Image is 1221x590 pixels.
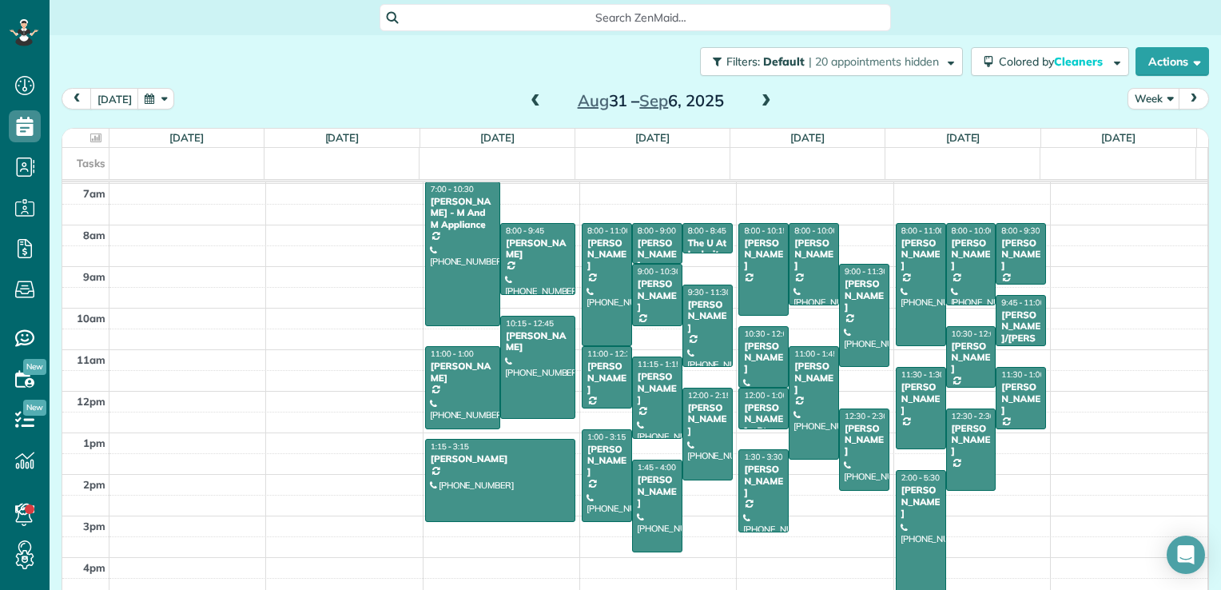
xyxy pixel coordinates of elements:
[83,229,105,241] span: 8am
[635,131,670,144] a: [DATE]
[637,278,678,313] div: [PERSON_NAME]
[587,237,627,272] div: [PERSON_NAME]
[692,47,963,76] a: Filters: Default | 20 appointments hidden
[1000,381,1041,416] div: [PERSON_NAME]
[1001,369,1044,380] span: 11:30 - 1:00
[971,47,1129,76] button: Colored byCleaners
[83,187,105,200] span: 7am
[743,464,784,498] div: [PERSON_NAME]
[901,484,941,519] div: [PERSON_NAME]
[83,270,105,283] span: 9am
[763,54,805,69] span: Default
[578,90,609,110] span: Aug
[794,349,837,359] span: 11:00 - 1:45
[587,361,627,395] div: [PERSON_NAME]
[638,462,676,472] span: 1:45 - 4:00
[637,371,678,405] div: [PERSON_NAME]
[1054,54,1105,69] span: Cleaners
[587,432,626,442] span: 1:00 - 3:15
[700,47,963,76] button: Filters: Default | 20 appointments hidden
[844,278,885,313] div: [PERSON_NAME]
[1101,131,1135,144] a: [DATE]
[77,395,105,408] span: 12pm
[951,423,992,457] div: [PERSON_NAME]
[794,225,837,236] span: 8:00 - 10:00
[325,131,360,144] a: [DATE]
[431,349,474,359] span: 11:00 - 1:00
[744,452,782,462] span: 1:30 - 3:30
[587,349,635,359] span: 11:00 - 12:30
[844,423,885,457] div: [PERSON_NAME]
[480,131,515,144] a: [DATE]
[952,225,995,236] span: 8:00 - 10:00
[999,54,1108,69] span: Colored by
[506,318,554,329] span: 10:15 - 12:45
[587,225,630,236] span: 8:00 - 11:00
[637,474,678,508] div: [PERSON_NAME]
[637,237,678,306] div: [PERSON_NAME] - [PERSON_NAME]
[83,520,105,532] span: 3pm
[687,402,728,437] div: [PERSON_NAME]
[1167,536,1205,574] div: Open Intercom Messenger
[688,225,726,236] span: 8:00 - 8:45
[901,237,941,272] div: [PERSON_NAME]
[587,444,627,478] div: [PERSON_NAME]
[638,359,681,369] span: 11:15 - 1:15
[744,329,792,339] span: 10:30 - 12:00
[83,561,105,574] span: 4pm
[83,478,105,491] span: 2pm
[688,390,731,401] span: 12:00 - 2:15
[951,237,992,272] div: [PERSON_NAME]
[23,359,46,375] span: New
[77,353,105,366] span: 11am
[744,225,787,236] span: 8:00 - 10:15
[687,299,728,333] div: [PERSON_NAME]
[726,54,760,69] span: Filters:
[1001,225,1040,236] span: 8:00 - 9:30
[551,92,750,110] h2: 31 – 6, 2025
[505,237,571,261] div: [PERSON_NAME]
[62,88,92,110] button: prev
[1000,309,1041,367] div: [PERSON_NAME]/[PERSON_NAME]
[901,381,941,416] div: [PERSON_NAME]
[506,225,544,236] span: 8:00 - 9:45
[169,131,204,144] a: [DATE]
[951,341,992,375] div: [PERSON_NAME]
[1179,88,1209,110] button: next
[687,237,728,261] div: The U At Ledroit
[83,437,105,449] span: 1pm
[431,184,474,194] span: 7:00 - 10:30
[23,400,46,416] span: New
[430,196,495,230] div: [PERSON_NAME] - M And M Appliance
[1128,88,1180,110] button: Week
[845,411,888,421] span: 12:30 - 2:30
[946,131,980,144] a: [DATE]
[790,131,825,144] a: [DATE]
[1001,297,1044,308] span: 9:45 - 11:00
[793,361,834,395] div: [PERSON_NAME]
[845,266,888,277] span: 9:00 - 11:30
[1000,237,1041,272] div: [PERSON_NAME]
[793,237,834,272] div: [PERSON_NAME]
[639,90,668,110] span: Sep
[431,441,469,452] span: 1:15 - 3:15
[901,369,945,380] span: 11:30 - 1:30
[638,225,676,236] span: 8:00 - 9:00
[809,54,939,69] span: | 20 appointments hidden
[743,402,784,448] div: [PERSON_NAME] - Btn Systems
[505,330,571,353] div: [PERSON_NAME]
[1135,47,1209,76] button: Actions
[743,341,784,375] div: [PERSON_NAME]
[430,361,495,384] div: [PERSON_NAME]
[430,453,571,464] div: [PERSON_NAME]
[901,225,945,236] span: 8:00 - 11:00
[77,157,105,169] span: Tasks
[952,411,995,421] span: 12:30 - 2:30
[688,287,731,297] span: 9:30 - 11:30
[77,312,105,325] span: 10am
[901,472,940,483] span: 2:00 - 5:30
[90,88,139,110] button: [DATE]
[743,237,784,272] div: [PERSON_NAME]
[744,390,787,401] span: 12:00 - 1:00
[638,266,681,277] span: 9:00 - 10:30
